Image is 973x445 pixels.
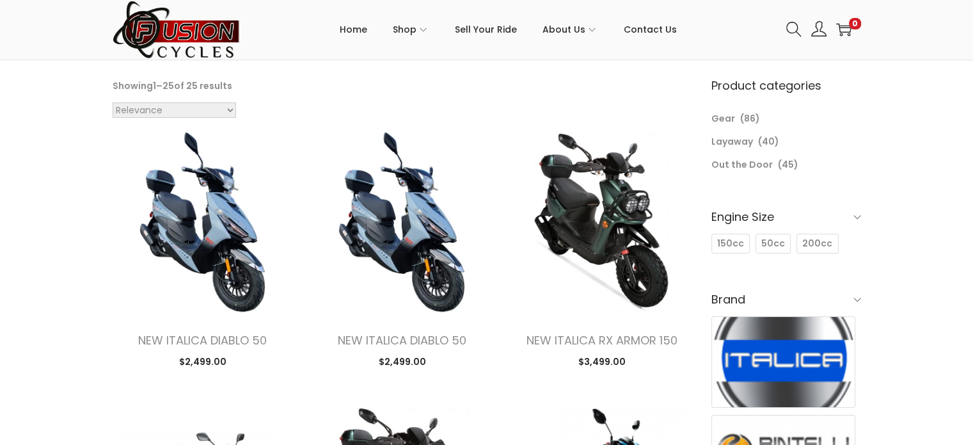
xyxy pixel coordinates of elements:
[717,237,744,250] span: 150cc
[740,112,760,125] span: (86)
[802,237,832,250] span: 200cc
[711,158,773,171] a: Out the Door
[338,332,466,348] a: NEW ITALICA DIABLO 50
[836,22,851,37] a: 0
[711,202,861,232] h6: Engine Size
[340,1,367,58] a: Home
[153,79,156,92] span: 1
[711,284,861,314] h6: Brand
[113,102,236,118] select: Shop order
[761,237,785,250] span: 50cc
[578,355,625,368] span: 3,499.00
[178,355,184,368] span: $
[542,13,585,45] span: About Us
[241,1,777,58] nav: Primary navigation
[455,1,517,58] a: Sell Your Ride
[711,112,735,125] a: Gear
[393,1,429,58] a: Shop
[378,355,384,368] span: $
[113,77,692,95] p: Showing – of 25 results
[526,332,677,348] a: NEW ITALICA RX ARMOR 150
[624,13,677,45] span: Contact Us
[758,135,779,148] span: (40)
[712,317,855,407] img: Italica Motors
[578,355,583,368] span: $
[340,13,367,45] span: Home
[711,77,861,94] h6: Product categories
[778,158,798,171] span: (45)
[378,355,425,368] span: 2,499.00
[393,13,416,45] span: Shop
[542,1,598,58] a: About Us
[455,13,517,45] span: Sell Your Ride
[624,1,677,58] a: Contact Us
[711,135,753,148] a: Layaway
[178,355,226,368] span: 2,499.00
[162,79,174,92] span: 25
[138,332,267,348] a: NEW ITALICA DIABLO 50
